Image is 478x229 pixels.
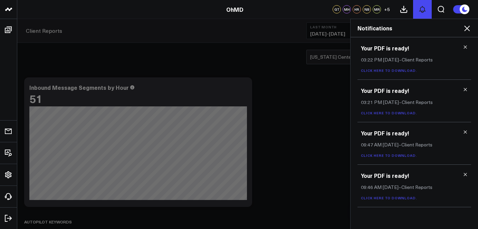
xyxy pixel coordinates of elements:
span: 09:46 AM [DATE] [361,184,399,190]
h3: Your PDF is ready! [361,87,468,94]
div: HR [353,5,361,13]
span: 09:47 AM [DATE] [361,141,399,148]
span: 03:22 PM [DATE] [361,56,399,63]
span: – Client Reports [399,184,432,190]
a: Click here to download. [361,111,417,115]
a: Click here to download. [361,153,417,158]
h3: Your PDF is ready! [361,172,468,179]
a: OhMD [226,6,243,13]
div: MR [373,5,381,13]
span: – Client Reports [399,56,433,63]
span: – Client Reports [399,99,433,105]
h3: Your PDF is ready! [361,129,468,137]
span: + 5 [384,7,390,12]
span: – Client Reports [399,141,432,148]
a: Click here to download. [361,195,417,200]
h3: Your PDF is ready! [361,44,468,52]
a: Click here to download. [361,68,417,73]
div: GT [333,5,341,13]
button: +5 [383,5,391,13]
div: NB [363,5,371,13]
h2: Notifications [357,24,471,32]
div: MH [343,5,351,13]
span: 03:21 PM [DATE] [361,99,399,105]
